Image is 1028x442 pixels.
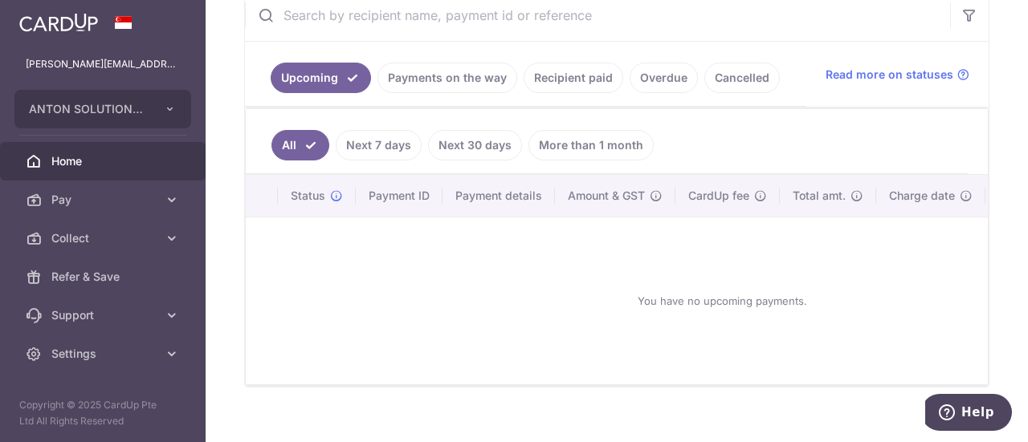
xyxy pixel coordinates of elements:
[14,90,191,128] button: ANTON SOLUTIONS GRP PTE. LTD.
[51,230,157,246] span: Collect
[51,269,157,285] span: Refer & Save
[826,67,953,83] span: Read more on statuses
[51,346,157,362] span: Settings
[793,188,846,204] span: Total amt.
[291,188,325,204] span: Status
[356,175,443,217] th: Payment ID
[443,175,555,217] th: Payment details
[524,63,623,93] a: Recipient paid
[51,307,157,323] span: Support
[271,130,329,160] a: All
[26,56,180,72] p: [PERSON_NAME][EMAIL_ADDRESS][PERSON_NAME][DOMAIN_NAME]
[377,63,517,93] a: Payments on the way
[568,188,645,204] span: Amount & GST
[925,394,1012,434] iframe: Opens a widget where you can find more information
[528,130,654,160] a: More than 1 month
[29,101,148,117] span: ANTON SOLUTIONS GRP PTE. LTD.
[688,188,749,204] span: CardUp fee
[428,130,522,160] a: Next 30 days
[889,188,955,204] span: Charge date
[51,153,157,169] span: Home
[271,63,371,93] a: Upcoming
[704,63,780,93] a: Cancelled
[19,13,98,32] img: CardUp
[336,130,422,160] a: Next 7 days
[51,192,157,208] span: Pay
[826,67,969,83] a: Read more on statuses
[630,63,698,93] a: Overdue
